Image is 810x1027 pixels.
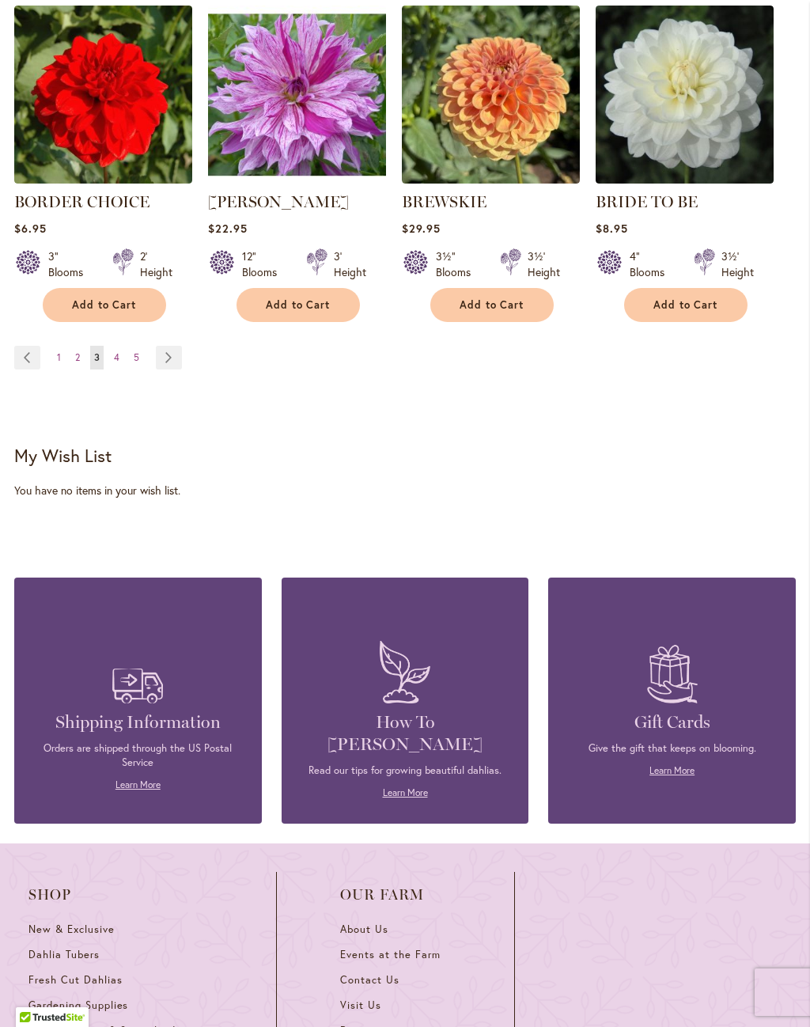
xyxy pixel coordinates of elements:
[38,711,238,733] h4: Shipping Information
[28,973,123,987] span: Fresh Cut Dahlias
[460,298,524,312] span: Add to Cart
[528,248,560,280] div: 3½' Height
[14,483,796,498] div: You have no items in your wish list.
[242,248,287,280] div: 12" Blooms
[436,248,481,280] div: 3½" Blooms
[53,346,65,369] a: 1
[340,973,399,987] span: Contact Us
[94,351,100,363] span: 3
[57,351,61,363] span: 1
[110,346,123,369] a: 4
[402,192,486,211] a: BREWSKIE
[28,887,213,903] span: Shop
[630,248,675,280] div: 4" Blooms
[43,288,166,322] button: Add to Cart
[208,192,349,211] a: [PERSON_NAME]
[572,711,772,733] h4: Gift Cards
[402,172,580,187] a: BREWSKIE
[12,971,56,1015] iframe: Launch Accessibility Center
[340,999,381,1012] span: Visit Us
[340,948,440,961] span: Events at the Farm
[305,764,505,778] p: Read our tips for growing beautiful dahlias.
[28,948,100,961] span: Dahlia Tubers
[340,923,388,936] span: About Us
[402,6,580,184] img: BREWSKIE
[237,288,360,322] button: Add to Cart
[721,248,754,280] div: 3½' Height
[115,779,161,790] a: Learn More
[38,741,238,770] p: Orders are shipped through the US Postal Service
[596,6,774,184] img: BRIDE TO BE
[28,999,128,1012] span: Gardening Supplies
[266,298,331,312] span: Add to Cart
[596,172,774,187] a: BRIDE TO BE
[48,248,93,280] div: 3" Blooms
[334,248,366,280] div: 3' Height
[71,346,84,369] a: 2
[208,172,386,187] a: Brandon Michael
[624,288,748,322] button: Add to Cart
[130,346,143,369] a: 5
[208,221,248,236] span: $22.95
[140,248,172,280] div: 2' Height
[305,711,505,756] h4: How To [PERSON_NAME]
[134,351,139,363] span: 5
[28,923,115,936] span: New & Exclusive
[14,221,47,236] span: $6.95
[14,444,112,467] strong: My Wish List
[14,192,150,211] a: BORDER CHOICE
[14,6,192,184] img: BORDER CHOICE
[596,192,698,211] a: BRIDE TO BE
[402,221,441,236] span: $29.95
[653,298,718,312] span: Add to Cart
[430,288,554,322] button: Add to Cart
[649,764,695,776] a: Learn More
[383,786,428,798] a: Learn More
[72,298,137,312] span: Add to Cart
[114,351,119,363] span: 4
[75,351,80,363] span: 2
[596,221,628,236] span: $8.95
[340,887,451,903] span: Our Farm
[208,6,386,184] img: Brandon Michael
[572,741,772,756] p: Give the gift that keeps on blooming.
[14,172,192,187] a: BORDER CHOICE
